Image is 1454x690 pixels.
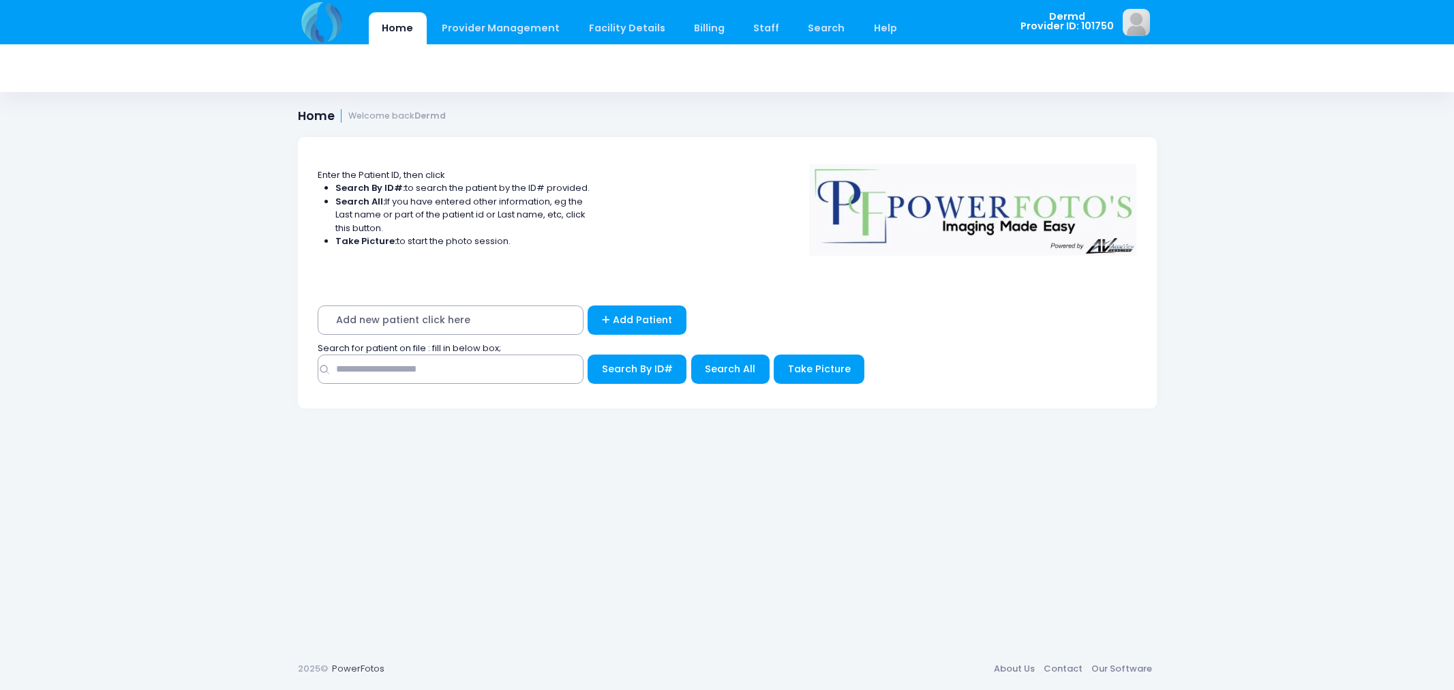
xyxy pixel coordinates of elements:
[369,12,427,44] a: Home
[588,305,686,335] a: Add Patient
[575,12,678,44] a: Facility Details
[680,12,738,44] a: Billing
[335,195,590,235] li: If you have entered other information, eg the Last name or part of the patient id or Last name, e...
[602,362,673,376] span: Search By ID#
[318,342,501,355] span: Search for patient on file : fill in below box;
[318,168,445,181] span: Enter the Patient ID, then click
[335,195,385,208] strong: Search All:
[318,305,584,335] span: Add new patient click here
[1020,12,1114,31] span: Dermd Provider ID: 101750
[1087,657,1157,681] a: Our Software
[414,110,446,121] strong: Dermd
[795,12,858,44] a: Search
[335,181,590,195] li: to search the patient by the ID# provided.
[1040,657,1087,681] a: Contact
[990,657,1040,681] a: About Us
[588,355,686,384] button: Search By ID#
[335,181,405,194] strong: Search By ID#:
[298,662,328,675] span: 2025©
[335,235,590,248] li: to start the photo session.
[348,111,446,121] small: Welcome back
[740,12,793,44] a: Staff
[1123,9,1150,36] img: image
[788,362,851,376] span: Take Picture
[705,362,755,376] span: Search All
[298,109,446,123] h1: Home
[429,12,573,44] a: Provider Management
[332,662,384,675] a: PowerFotos
[860,12,910,44] a: Help
[335,235,397,247] strong: Take Picture:
[774,355,864,384] button: Take Picture
[691,355,770,384] button: Search All
[802,155,1143,256] img: Logo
